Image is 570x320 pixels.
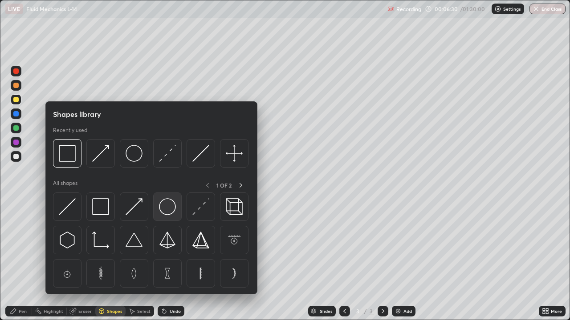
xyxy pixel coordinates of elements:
[59,265,76,282] img: svg+xml;charset=utf-8,%3Csvg%20xmlns%3D%22http%3A%2F%2Fwww.w3.org%2F2000%2Fsvg%22%20width%3D%2265...
[226,145,243,162] img: svg+xml;charset=utf-8,%3Csvg%20xmlns%3D%22http%3A%2F%2Fwww.w3.org%2F2000%2Fsvg%22%20width%3D%2240...
[226,232,243,248] img: svg+xml;charset=utf-8,%3Csvg%20xmlns%3D%22http%3A%2F%2Fwww.w3.org%2F2000%2Fsvg%22%20width%3D%2265...
[59,198,76,215] img: svg+xml;charset=utf-8,%3Csvg%20xmlns%3D%22http%3A%2F%2Fwww.w3.org%2F2000%2Fsvg%22%20width%3D%2230...
[551,309,562,313] div: More
[396,6,421,12] p: Recording
[192,232,209,248] img: svg+xml;charset=utf-8,%3Csvg%20xmlns%3D%22http%3A%2F%2Fwww.w3.org%2F2000%2Fsvg%22%20width%3D%2234...
[126,265,142,282] img: svg+xml;charset=utf-8,%3Csvg%20xmlns%3D%22http%3A%2F%2Fwww.w3.org%2F2000%2Fsvg%22%20width%3D%2265...
[226,265,243,282] img: svg+xml;charset=utf-8,%3Csvg%20xmlns%3D%22http%3A%2F%2Fwww.w3.org%2F2000%2Fsvg%22%20width%3D%2265...
[107,309,122,313] div: Shapes
[387,5,395,12] img: recording.375f2c34.svg
[364,308,367,314] div: /
[59,145,76,162] img: svg+xml;charset=utf-8,%3Csvg%20xmlns%3D%22http%3A%2F%2Fwww.w3.org%2F2000%2Fsvg%22%20width%3D%2234...
[53,127,87,134] p: Recently used
[126,145,142,162] img: svg+xml;charset=utf-8,%3Csvg%20xmlns%3D%22http%3A%2F%2Fwww.w3.org%2F2000%2Fsvg%22%20width%3D%2236...
[26,5,77,12] p: Fluid Mechanics L-14
[192,145,209,162] img: svg+xml;charset=utf-8,%3Csvg%20xmlns%3D%22http%3A%2F%2Fwww.w3.org%2F2000%2Fsvg%22%20width%3D%2230...
[8,5,20,12] p: LIVE
[403,309,412,313] div: Add
[320,309,332,313] div: Slides
[19,309,27,313] div: Pen
[503,7,521,11] p: Settings
[170,309,181,313] div: Undo
[137,309,151,313] div: Select
[92,198,109,215] img: svg+xml;charset=utf-8,%3Csvg%20xmlns%3D%22http%3A%2F%2Fwww.w3.org%2F2000%2Fsvg%22%20width%3D%2234...
[53,180,77,191] p: All shapes
[159,265,176,282] img: svg+xml;charset=utf-8,%3Csvg%20xmlns%3D%22http%3A%2F%2Fwww.w3.org%2F2000%2Fsvg%22%20width%3D%2265...
[92,145,109,162] img: svg+xml;charset=utf-8,%3Csvg%20xmlns%3D%22http%3A%2F%2Fwww.w3.org%2F2000%2Fsvg%22%20width%3D%2230...
[53,109,101,120] h5: Shapes library
[529,4,566,14] button: End Class
[159,198,176,215] img: svg+xml;charset=utf-8,%3Csvg%20xmlns%3D%22http%3A%2F%2Fwww.w3.org%2F2000%2Fsvg%22%20width%3D%2236...
[226,198,243,215] img: svg+xml;charset=utf-8,%3Csvg%20xmlns%3D%22http%3A%2F%2Fwww.w3.org%2F2000%2Fsvg%22%20width%3D%2235...
[354,308,362,314] div: 3
[494,5,501,12] img: class-settings-icons
[192,265,209,282] img: svg+xml;charset=utf-8,%3Csvg%20xmlns%3D%22http%3A%2F%2Fwww.w3.org%2F2000%2Fsvg%22%20width%3D%2265...
[126,198,142,215] img: svg+xml;charset=utf-8,%3Csvg%20xmlns%3D%22http%3A%2F%2Fwww.w3.org%2F2000%2Fsvg%22%20width%3D%2230...
[126,232,142,248] img: svg+xml;charset=utf-8,%3Csvg%20xmlns%3D%22http%3A%2F%2Fwww.w3.org%2F2000%2Fsvg%22%20width%3D%2238...
[92,232,109,248] img: svg+xml;charset=utf-8,%3Csvg%20xmlns%3D%22http%3A%2F%2Fwww.w3.org%2F2000%2Fsvg%22%20width%3D%2233...
[44,309,63,313] div: Highlight
[395,308,402,315] img: add-slide-button
[216,182,232,189] p: 1 OF 2
[92,265,109,282] img: svg+xml;charset=utf-8,%3Csvg%20xmlns%3D%22http%3A%2F%2Fwww.w3.org%2F2000%2Fsvg%22%20width%3D%2265...
[159,232,176,248] img: svg+xml;charset=utf-8,%3Csvg%20xmlns%3D%22http%3A%2F%2Fwww.w3.org%2F2000%2Fsvg%22%20width%3D%2234...
[369,307,374,315] div: 3
[159,145,176,162] img: svg+xml;charset=utf-8,%3Csvg%20xmlns%3D%22http%3A%2F%2Fwww.w3.org%2F2000%2Fsvg%22%20width%3D%2230...
[192,198,209,215] img: svg+xml;charset=utf-8,%3Csvg%20xmlns%3D%22http%3A%2F%2Fwww.w3.org%2F2000%2Fsvg%22%20width%3D%2230...
[78,309,92,313] div: Eraser
[59,232,76,248] img: svg+xml;charset=utf-8,%3Csvg%20xmlns%3D%22http%3A%2F%2Fwww.w3.org%2F2000%2Fsvg%22%20width%3D%2230...
[533,5,540,12] img: end-class-cross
